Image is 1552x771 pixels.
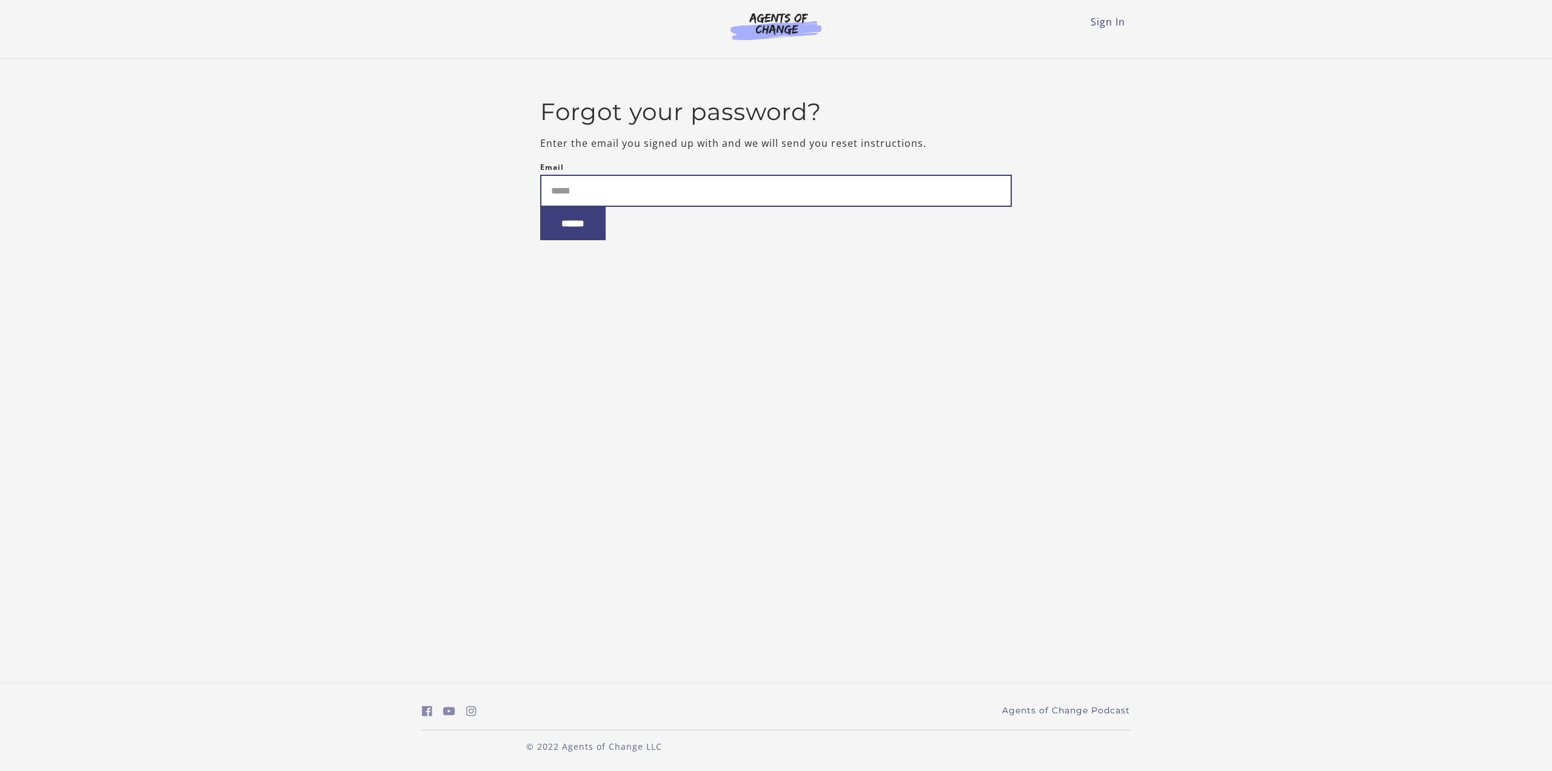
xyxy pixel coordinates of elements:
label: Email [540,160,564,175]
a: https://www.youtube.com/c/AgentsofChangeTestPrepbyMeaganMitchell (Open in a new window) [443,702,455,720]
i: https://www.instagram.com/agentsofchangeprep/ (Open in a new window) [466,705,477,717]
p: Enter the email you signed up with and we will send you reset instructions. [540,136,1012,150]
i: https://www.facebook.com/groups/aswbtestprep (Open in a new window) [422,705,432,717]
img: Agents of Change Logo [718,12,834,40]
i: https://www.youtube.com/c/AgentsofChangeTestPrepbyMeaganMitchell (Open in a new window) [443,705,455,717]
h2: Forgot your password? [540,98,1012,126]
p: © 2022 Agents of Change LLC [422,740,766,753]
a: Agents of Change Podcast [1002,704,1130,717]
a: Sign In [1091,15,1125,29]
a: https://www.instagram.com/agentsofchangeprep/ (Open in a new window) [466,702,477,720]
a: https://www.facebook.com/groups/aswbtestprep (Open in a new window) [422,702,432,720]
